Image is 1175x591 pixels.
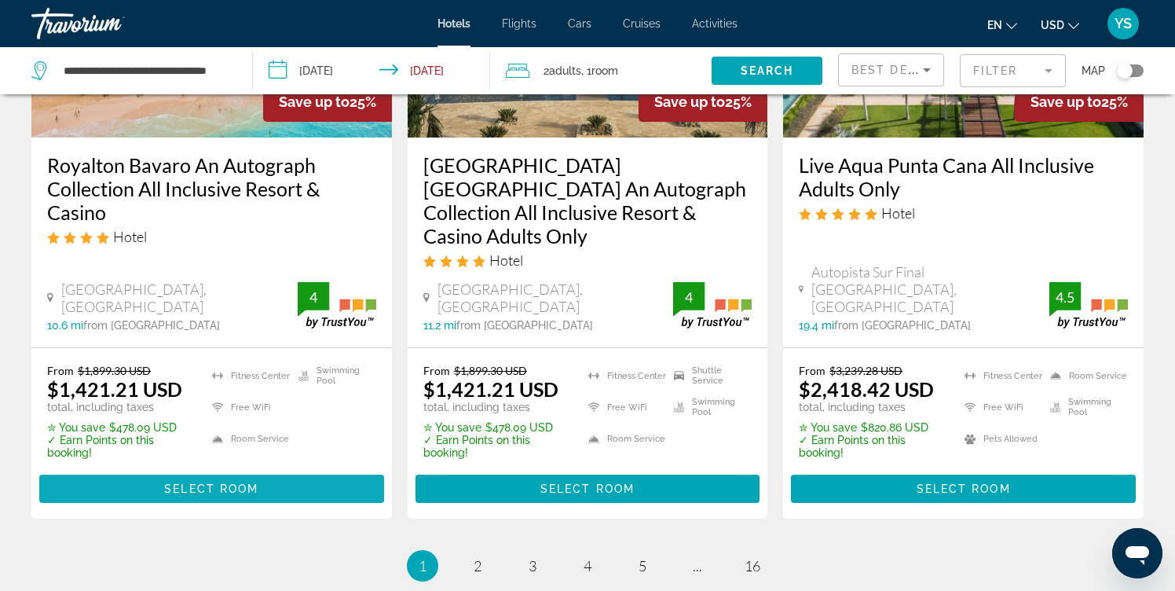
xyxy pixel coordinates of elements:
[164,483,258,495] span: Select Room
[580,428,666,451] li: Room Service
[987,19,1002,31] span: en
[423,251,752,269] div: 4 star Hotel
[851,64,933,76] span: Best Deals
[47,364,74,377] span: From
[581,60,618,82] span: , 1
[666,395,752,419] li: Swimming Pool
[423,401,569,413] p: total, including taxes
[474,557,481,574] span: 2
[47,153,376,224] a: Royalton Bavaro An Autograph Collection All Inclusive Resort & Casino
[1105,64,1144,78] button: Toggle map
[415,478,760,495] a: Select Room
[1112,528,1162,578] iframe: Botón para iniciar la ventana de mensajería
[47,421,105,434] span: ✮ You save
[799,377,934,401] ins: $2,418.42 USD
[851,61,931,79] mat-select: Sort by
[456,319,593,332] span: from [GEOGRAPHIC_DATA]
[423,153,752,248] a: [GEOGRAPHIC_DATA] [GEOGRAPHIC_DATA] An Autograph Collection All Inclusive Resort & Casino Adults ...
[829,364,902,377] del: $3,239.28 USD
[489,251,523,269] span: Hotel
[917,483,1011,495] span: Select Room
[423,319,456,332] span: 11.2 mi
[529,557,536,574] span: 3
[580,364,666,387] li: Fitness Center
[692,17,738,30] a: Activities
[1030,94,1101,110] span: Save up to
[204,428,290,451] li: Room Service
[540,483,635,495] span: Select Room
[1041,13,1079,36] button: Change currency
[263,82,392,122] div: 25%
[568,17,591,30] a: Cars
[745,557,760,574] span: 16
[1049,282,1128,329] img: trustyou-badge.svg
[1049,288,1081,307] div: 4.5
[799,421,857,434] span: ✮ You save
[253,47,490,94] button: Check-in date: May 10, 2026 Check-out date: May 16, 2026
[544,60,581,82] span: 2
[693,557,702,574] span: ...
[204,395,290,419] li: Free WiFi
[987,13,1017,36] button: Change language
[799,434,944,459] p: ✓ Earn Points on this booking!
[623,17,661,30] a: Cruises
[47,319,83,332] span: 10.6 mi
[654,94,725,110] span: Save up to
[799,153,1128,200] a: Live Aqua Punta Cana All Inclusive Adults Only
[957,364,1042,387] li: Fitness Center
[47,228,376,245] div: 4 star Hotel
[39,478,384,495] a: Select Room
[47,421,192,434] p: $478.09 USD
[423,421,569,434] p: $478.09 USD
[791,478,1136,495] a: Select Room
[639,82,767,122] div: 25%
[666,364,752,387] li: Shuttle Service
[204,364,290,387] li: Fitness Center
[960,53,1066,88] button: Filter
[799,204,1128,222] div: 5 star Hotel
[31,3,189,44] a: Travorium
[741,64,794,77] span: Search
[423,434,569,459] p: ✓ Earn Points on this booking!
[580,395,666,419] li: Free WiFi
[61,281,298,315] span: [GEOGRAPHIC_DATA], [GEOGRAPHIC_DATA]
[834,319,971,332] span: from [GEOGRAPHIC_DATA]
[957,428,1042,451] li: Pets Allowed
[419,557,426,574] span: 1
[639,557,646,574] span: 5
[591,64,618,77] span: Room
[31,550,1144,582] nav: Pagination
[1115,16,1132,31] span: YS
[454,364,527,377] del: $1,899.30 USD
[502,17,536,30] a: Flights
[584,557,591,574] span: 4
[47,377,182,401] ins: $1,421.21 USD
[490,47,712,94] button: Travelers: 2 adults, 0 children
[799,421,944,434] p: $820.86 USD
[423,364,450,377] span: From
[1042,395,1128,419] li: Swimming Pool
[437,281,674,315] span: [GEOGRAPHIC_DATA], [GEOGRAPHIC_DATA]
[673,282,752,329] img: trustyou-badge.svg
[78,364,151,377] del: $1,899.30 USD
[83,319,220,332] span: from [GEOGRAPHIC_DATA]
[47,401,192,413] p: total, including taxes
[113,228,147,245] span: Hotel
[437,17,470,30] a: Hotels
[1041,19,1064,31] span: USD
[791,475,1136,503] button: Select Room
[298,282,376,329] img: trustyou-badge.svg
[423,377,558,401] ins: $1,421.21 USD
[1015,82,1144,122] div: 25%
[423,421,481,434] span: ✮ You save
[799,364,825,377] span: From
[799,319,834,332] span: 19.4 mi
[1082,60,1105,82] span: Map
